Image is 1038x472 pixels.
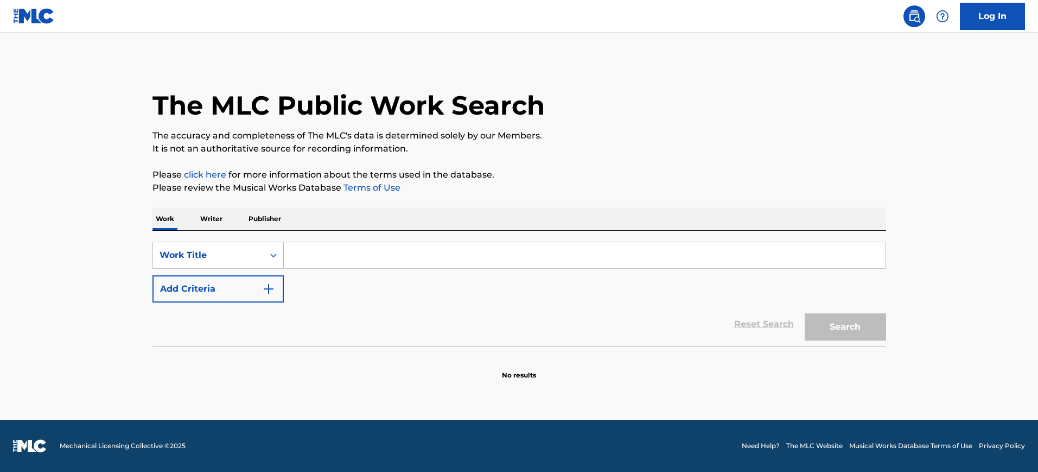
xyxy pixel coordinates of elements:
a: Musical Works Database Terms of Use [849,441,972,451]
p: Please for more information about the terms used in the database. [152,168,886,181]
a: Public Search [903,5,925,27]
button: Add Criteria [152,275,284,303]
img: 9d2ae6d4665cec9f34b9.svg [262,282,275,295]
p: Please review the Musical Works Database [152,181,886,194]
p: Writer [197,207,226,230]
img: logo [13,439,47,452]
p: The accuracy and completeness of The MLC's data is determined solely by our Members. [152,129,886,142]
a: click here [184,169,226,180]
p: Work [152,207,177,230]
div: Help [932,5,953,27]
p: Publisher [245,207,284,230]
h1: The MLC Public Work Search [152,89,545,122]
img: help [936,10,949,23]
a: Need Help? [742,441,780,451]
a: The MLC Website [786,441,843,451]
span: Mechanical Licensing Collective © 2025 [60,441,186,451]
a: Terms of Use [341,182,400,193]
img: MLC Logo [13,8,55,24]
form: Search Form [152,242,886,346]
a: Log In [960,3,1025,30]
a: Privacy Policy [979,441,1025,451]
p: No results [502,357,536,380]
p: It is not an authoritative source for recording information. [152,142,886,155]
div: Work Title [160,249,257,262]
img: search [908,10,921,23]
iframe: Chat Widget [984,420,1038,472]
